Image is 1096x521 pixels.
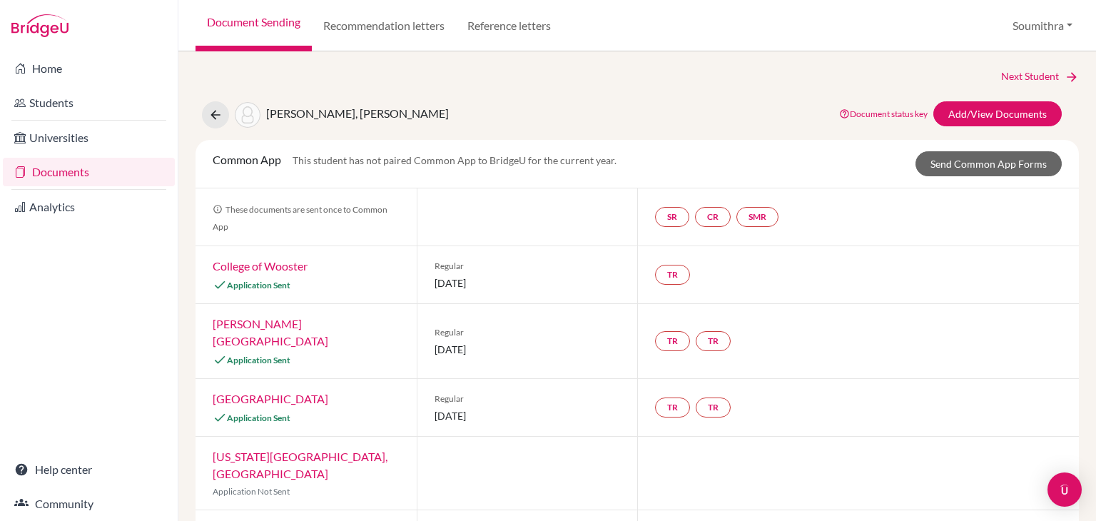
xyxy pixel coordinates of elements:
[3,88,175,117] a: Students
[696,331,731,351] a: TR
[915,151,1062,176] a: Send Common App Forms
[435,260,621,273] span: Regular
[3,158,175,186] a: Documents
[655,207,689,227] a: SR
[213,317,328,348] a: [PERSON_NAME][GEOGRAPHIC_DATA]
[933,101,1062,126] a: Add/View Documents
[435,326,621,339] span: Regular
[293,154,616,166] span: This student has not paired Common App to BridgeU for the current year.
[655,398,690,418] a: TR
[435,408,621,423] span: [DATE]
[227,413,290,423] span: Application Sent
[435,275,621,290] span: [DATE]
[839,108,928,119] a: Document status key
[11,14,68,37] img: Bridge-U
[213,486,290,497] span: Application Not Sent
[213,450,387,480] a: [US_STATE][GEOGRAPHIC_DATA], [GEOGRAPHIC_DATA]
[1047,472,1082,507] div: Open Intercom Messenger
[3,490,175,518] a: Community
[1001,69,1079,84] a: Next Student
[655,331,690,351] a: TR
[695,207,731,227] a: CR
[3,123,175,152] a: Universities
[435,342,621,357] span: [DATE]
[213,392,328,405] a: [GEOGRAPHIC_DATA]
[435,393,621,405] span: Regular
[3,455,175,484] a: Help center
[3,193,175,221] a: Analytics
[696,398,731,418] a: TR
[213,153,281,166] span: Common App
[213,204,387,232] span: These documents are sent once to Common App
[227,280,290,290] span: Application Sent
[1006,12,1079,39] button: Soumithra
[266,106,449,120] span: [PERSON_NAME], [PERSON_NAME]
[736,207,778,227] a: SMR
[213,259,308,273] a: College of Wooster
[3,54,175,83] a: Home
[655,265,690,285] a: TR
[227,355,290,365] span: Application Sent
